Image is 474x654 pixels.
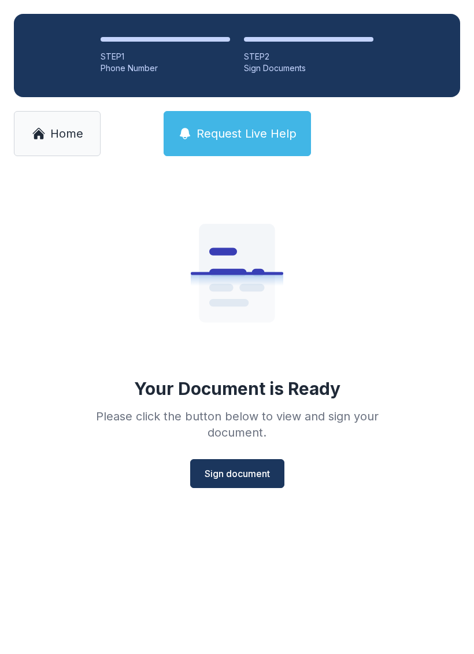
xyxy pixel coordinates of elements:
div: STEP 2 [244,51,373,62]
span: Request Live Help [197,125,297,142]
div: Sign Documents [244,62,373,74]
span: Home [50,125,83,142]
div: STEP 1 [101,51,230,62]
div: Phone Number [101,62,230,74]
div: Please click the button below to view and sign your document. [71,408,403,441]
span: Sign document [205,467,270,481]
div: Your Document is Ready [134,378,340,399]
